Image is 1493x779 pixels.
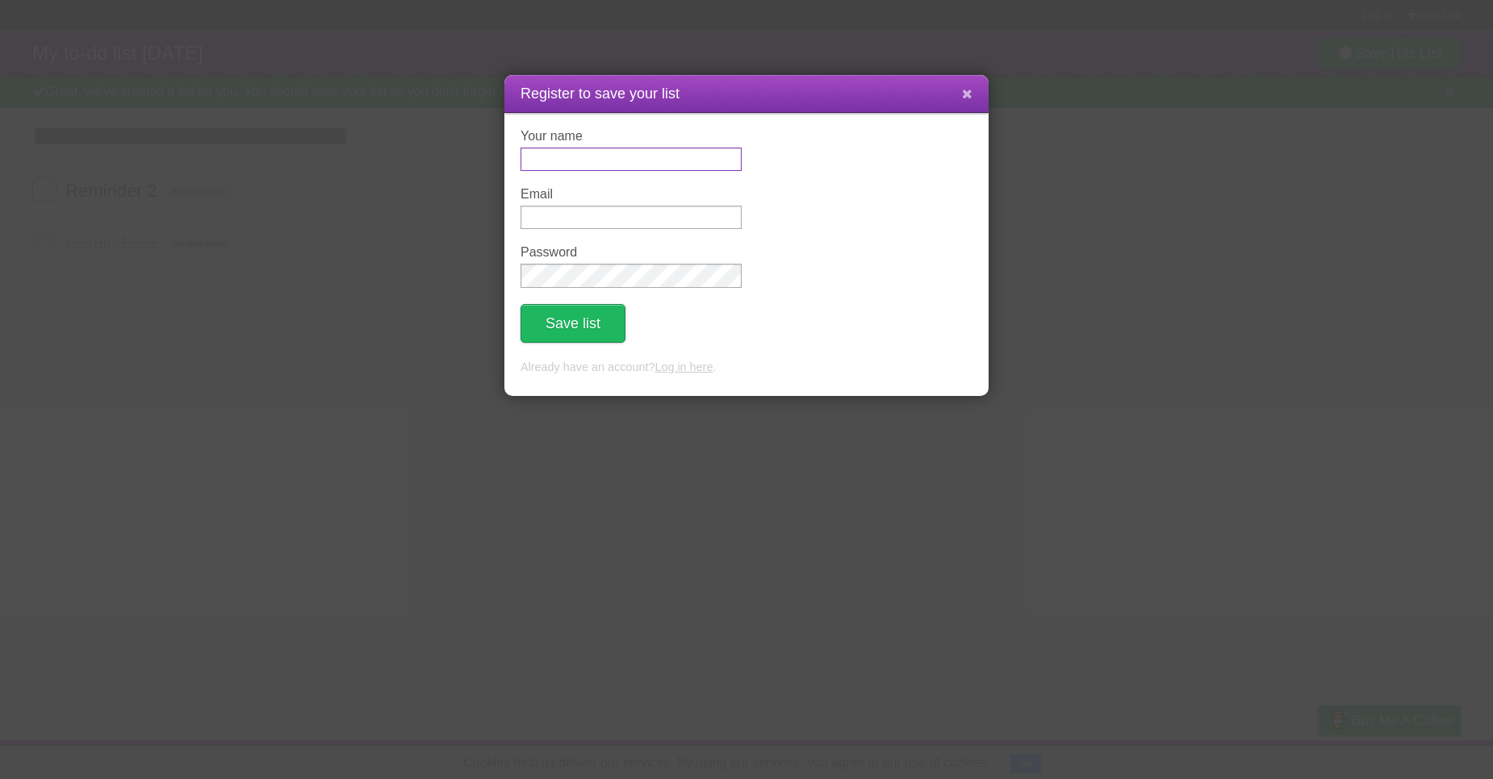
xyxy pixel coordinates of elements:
[521,83,972,105] h1: Register to save your list
[521,187,742,202] label: Email
[521,245,742,260] label: Password
[654,360,713,373] a: Log in here
[521,359,972,377] p: Already have an account? .
[521,304,625,343] button: Save list
[521,129,742,144] label: Your name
